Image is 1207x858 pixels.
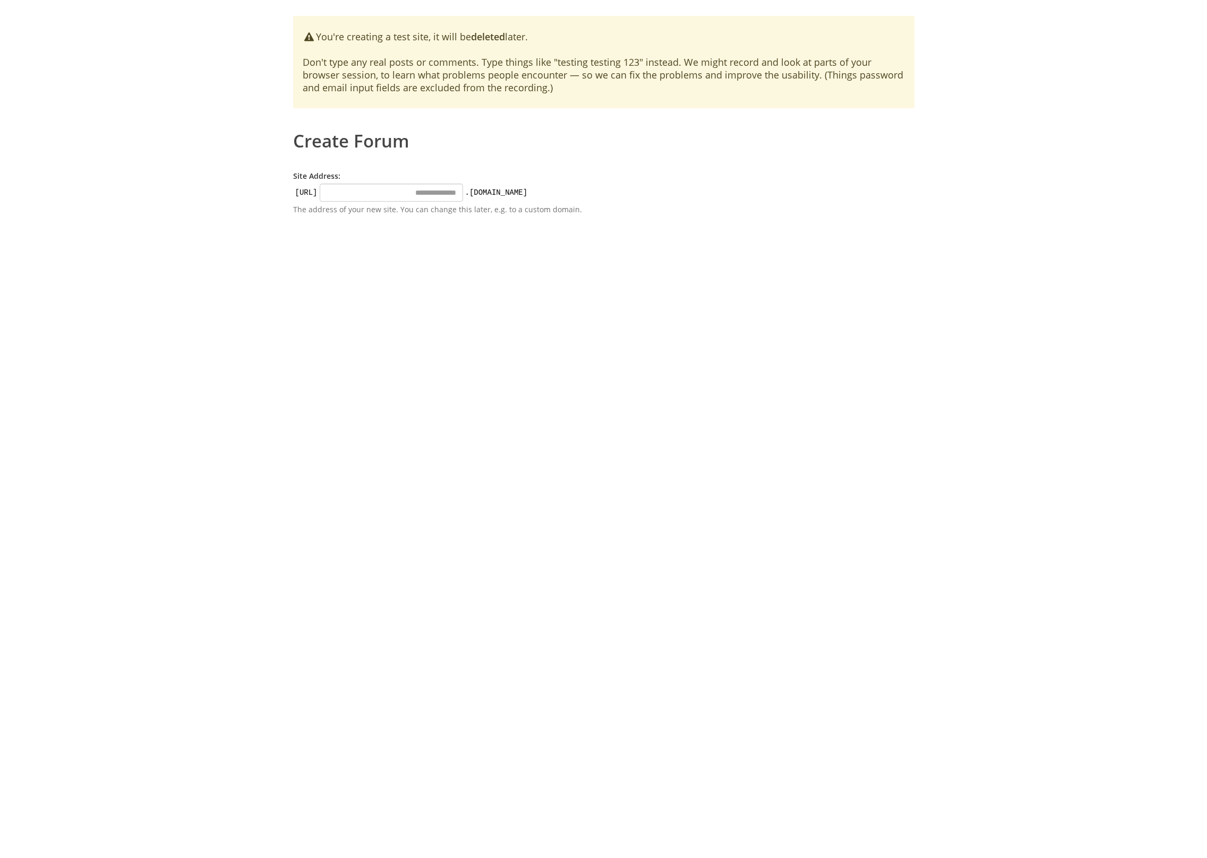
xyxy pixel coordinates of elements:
p: The address of your new site. You can change this later, e.g. to a custom domain. [293,204,601,215]
h1: Create Forum [293,124,914,150]
b: deleted [471,30,505,43]
div: You're creating a test site, it will be later. Don't type any real posts or comments. Type things... [293,16,914,108]
label: Site Address: [293,171,340,181]
kbd: [URL] [293,187,320,198]
kbd: .[DOMAIN_NAME] [463,187,530,198]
